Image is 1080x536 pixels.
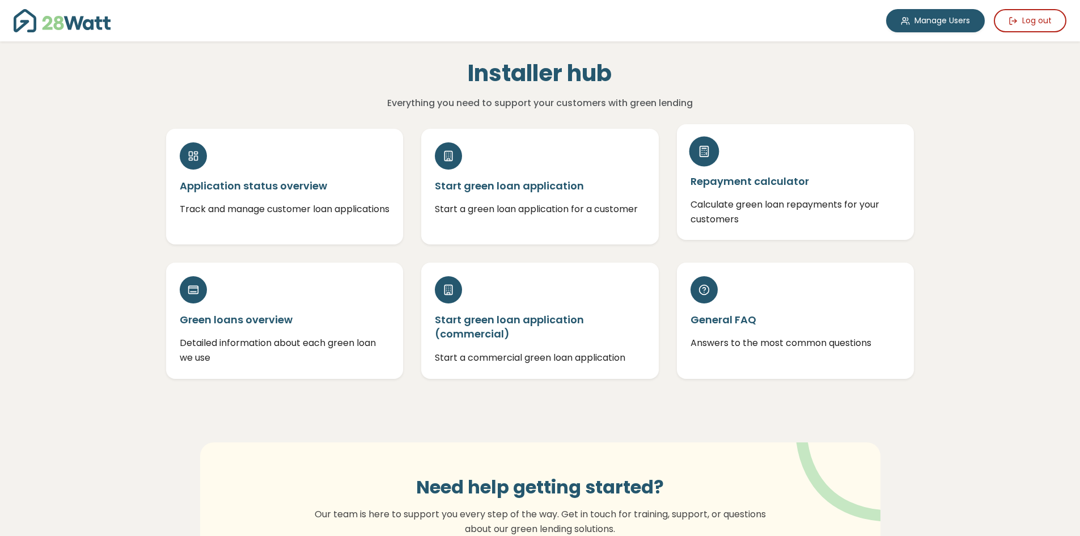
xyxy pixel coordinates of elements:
[435,351,645,365] p: Start a commercial green loan application
[886,9,985,32] a: Manage Users
[435,179,645,193] h5: Start green loan application
[766,411,914,522] img: vector
[14,9,111,32] img: 28Watt
[435,202,645,217] p: Start a green loan application for a customer
[180,202,390,217] p: Track and manage customer loan applications
[691,336,901,351] p: Answers to the most common questions
[180,336,390,365] p: Detailed information about each green loan we use
[294,60,786,87] h1: Installer hub
[308,507,773,536] p: Our team is here to support you every step of the way. Get in touch for training, support, or que...
[308,476,773,498] h3: Need help getting started?
[691,174,901,188] h5: Repayment calculator
[691,197,901,226] p: Calculate green loan repayments for your customers
[435,313,645,341] h5: Start green loan application (commercial)
[691,313,901,327] h5: General FAQ
[180,313,390,327] h5: Green loans overview
[180,179,390,193] h5: Application status overview
[294,96,786,111] p: Everything you need to support your customers with green lending
[994,9,1066,32] button: Log out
